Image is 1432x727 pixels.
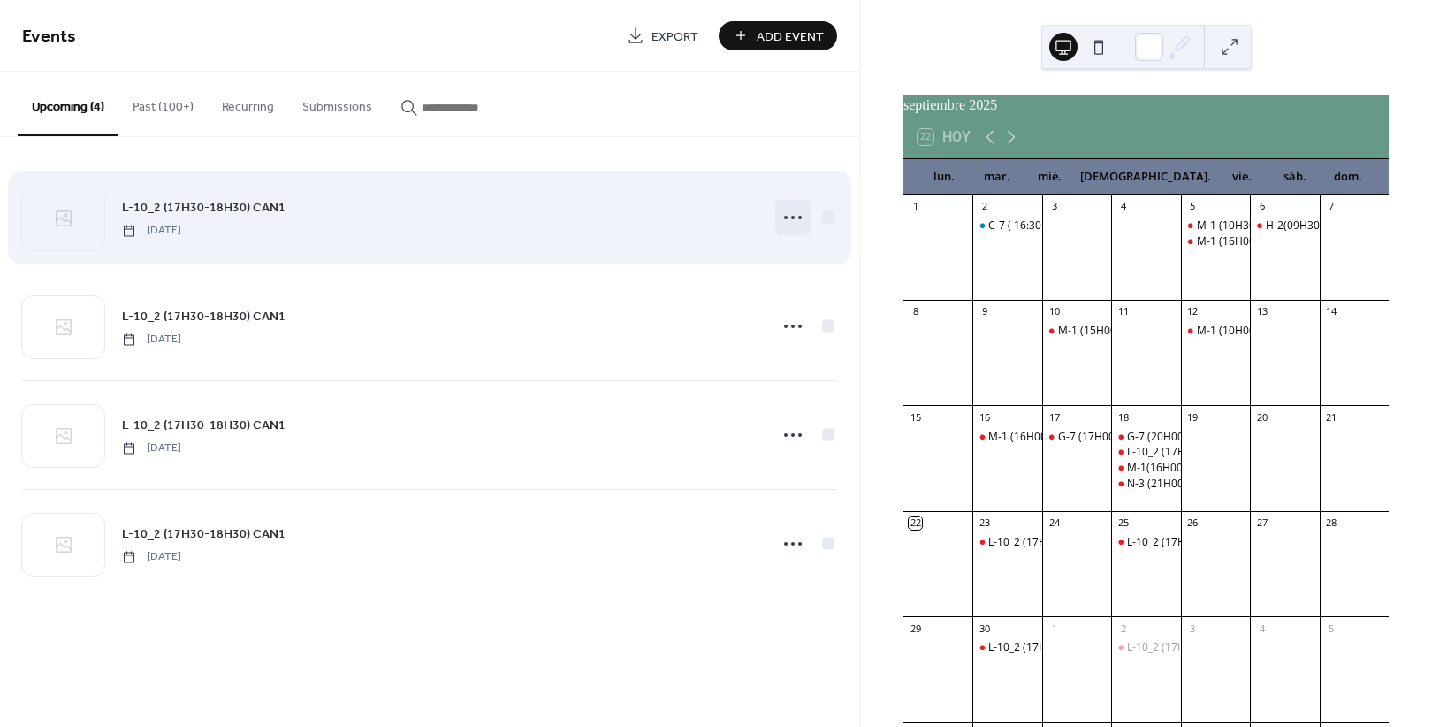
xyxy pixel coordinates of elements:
div: 10 [1047,305,1061,318]
div: 3 [1186,622,1200,635]
div: N-3 (21H00-21H30) CAN1 [1111,477,1180,492]
div: 24 [1047,517,1061,530]
div: C-7 ( 16:30 a 17:30 ) cancha 1 [972,218,1041,233]
div: 11 [1116,305,1130,318]
div: M-1(16H00-17H00) CAN#1 [1111,461,1180,476]
div: 7 [1325,200,1338,213]
div: M-1 (16H00-17H00) CAN1 [1197,234,1326,249]
div: mar. [971,159,1024,195]
div: L-10_2 (17H30-18H30) CAN1 [1127,640,1268,655]
button: Recurring [208,72,288,134]
div: L-10_2 (17H30-18H30) CAN1 [972,535,1041,550]
div: L-10_2 (17H30-18H30) CAN1 [1111,535,1180,550]
div: N-3 (21H00-21H30) CAN1 [1127,477,1254,492]
div: C-7 ( 16:30 a 17:30 ) cancha 1 [988,218,1133,233]
span: [DATE] [122,223,181,239]
div: M-1 (16H00-17H00) CAN#1 [972,430,1041,445]
div: M-1 (10H00-11H00) CAN1 [1197,324,1326,339]
div: 14 [1325,305,1338,318]
div: 20 [1255,410,1268,424]
span: L-10_2 (17H30-18H30) CAN1 [122,525,286,544]
div: 6 [1255,200,1268,213]
div: L-10_2 (17H30-18H30) CAN1 [1127,535,1268,550]
span: Add Event [757,27,824,46]
div: 23 [978,517,991,530]
div: 26 [1186,517,1200,530]
div: 16 [978,410,991,424]
div: 5 [1325,622,1338,635]
div: L-10_2 (17H30-18H30) CAN1 [988,640,1130,655]
a: L-10_2 (17H30-18H30) CAN1 [122,524,286,544]
div: 1 [1047,622,1061,635]
div: L-10_2 (17H30-18H30) CAN1 [972,640,1041,655]
span: L-10_2 (17H30-18H30) CAN1 [122,308,286,326]
span: [DATE] [122,440,181,456]
div: 13 [1255,305,1268,318]
div: 3 [1047,200,1061,213]
div: M-1 (10H30-11H30) CAN1 [1181,218,1250,233]
div: G-7 (17H00-18H30) CAN1 [1042,430,1111,445]
div: 1 [909,200,922,213]
div: M-1 (10H00-11H00) CAN1 [1181,324,1250,339]
a: L-10_2 (17H30-18H30) CAN1 [122,197,286,218]
div: lun. [918,159,971,195]
div: 29 [909,622,922,635]
a: Export [613,21,712,50]
button: Add Event [719,21,837,50]
span: [DATE] [122,549,181,565]
a: L-10_2 (17H30-18H30) CAN1 [122,306,286,326]
div: 28 [1325,517,1338,530]
span: L-10_2 (17H30-18H30) CAN1 [122,417,286,435]
div: 2 [1116,622,1130,635]
div: G-7 (20H00-21H00) CAN1 [1127,430,1254,445]
div: 4 [1116,200,1130,213]
div: 18 [1116,410,1130,424]
div: 8 [909,305,922,318]
div: L-10_2 (17H30-18H30) CAN1 [1111,640,1180,655]
div: sáb. [1268,159,1322,195]
div: M-1(16H00-17H00) CAN#1 [1127,461,1261,476]
div: 15 [909,410,922,424]
span: Export [651,27,698,46]
button: Past (100+) [118,72,208,134]
button: Submissions [288,72,386,134]
div: 9 [978,305,991,318]
div: 4 [1255,622,1268,635]
div: L-10_2 (17H30-18H30) CAN1 [1127,445,1268,460]
div: L-10_2 (17H30-18H30) CAN1 [1111,445,1180,460]
div: G-7 (17H00-18H30) CAN1 [1058,430,1185,445]
div: 12 [1186,305,1200,318]
div: M-1 (15H00-16H00) CAN1 [1058,324,1187,339]
div: 30 [978,622,991,635]
div: L-10_2 (17H30-18H30) CAN1 [988,535,1130,550]
div: H-2(09H30-10H30)CAN#1 [1266,218,1395,233]
div: 21 [1325,410,1338,424]
a: L-10_2 (17H30-18H30) CAN1 [122,415,286,435]
div: G-7 (20H00-21H00) CAN1 [1111,430,1180,445]
div: septiembre 2025 [903,95,1389,116]
div: mié. [1024,159,1077,195]
div: 19 [1186,410,1200,424]
div: M-1 (15H00-16H00) CAN1 [1042,324,1111,339]
div: M-1 (16H00-17H00) CAN#1 [988,430,1124,445]
div: H-2(09H30-10H30)CAN#1 [1250,218,1319,233]
div: vie. [1215,159,1268,195]
div: 25 [1116,517,1130,530]
div: 2 [978,200,991,213]
div: 5 [1186,200,1200,213]
span: Events [22,19,76,54]
span: [DATE] [122,332,181,348]
div: [DEMOGRAPHIC_DATA]. [1076,159,1215,195]
div: 27 [1255,517,1268,530]
div: dom. [1322,159,1375,195]
div: M-1 (10H30-11H30) CAN1 [1197,218,1326,233]
div: 17 [1047,410,1061,424]
div: 22 [909,517,922,530]
div: M-1 (16H00-17H00) CAN1 [1181,234,1250,249]
button: Upcoming (4) [18,72,118,136]
span: L-10_2 (17H30-18H30) CAN1 [122,199,286,218]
